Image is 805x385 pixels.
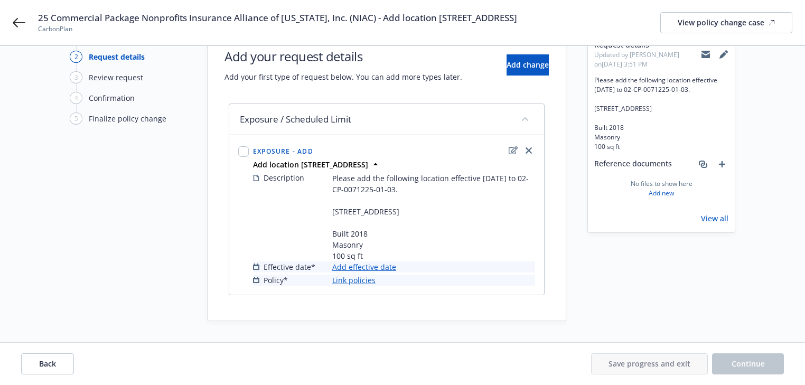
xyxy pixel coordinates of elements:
[264,172,304,183] span: Description
[264,261,315,273] span: Effective date*
[264,275,288,286] span: Policy*
[38,12,517,24] span: 25 Commercial Package Nonprofits Insurance Alliance of [US_STATE], Inc. (NIAC) - Add location [ST...
[697,158,709,171] a: associate
[253,159,368,170] strong: Add location [STREET_ADDRESS]
[253,147,313,156] span: Exposure - Add
[507,60,549,70] span: Add change
[594,50,701,69] span: Updated by [PERSON_NAME] on [DATE] 3:51 PM
[609,359,690,369] span: Save progress and exit
[39,359,56,369] span: Back
[517,110,533,127] button: collapse content
[89,92,135,104] div: Confirmation
[712,353,784,374] button: Continue
[332,173,535,261] span: Please add the following location effective [DATE] to 02-CP-0071225-01-03. [STREET_ADDRESS] Built...
[89,113,166,124] div: Finalize policy change
[678,13,775,33] div: View policy change case
[224,48,462,65] h1: Add your request details
[89,51,145,62] div: Request details
[21,353,74,374] button: Back
[89,72,143,83] div: Review request
[507,54,549,76] button: Add change
[332,275,376,286] a: Link policies
[660,12,792,33] a: View policy change case
[732,359,765,369] span: Continue
[522,144,535,157] a: close
[70,71,82,83] div: 3
[716,158,728,171] a: add
[594,76,728,152] span: Please add the following location effective [DATE] to 02-CP-0071225-01-03. [STREET_ADDRESS] Built...
[332,261,396,273] a: Add effective date
[70,112,82,125] div: 5
[507,144,519,157] a: edit
[224,71,462,82] span: Add your first type of request below. You can add more types later.
[240,113,351,126] span: Exposure / Scheduled Limit
[591,353,708,374] button: Save progress and exit
[701,213,728,224] a: View all
[631,179,692,189] span: No files to show here
[38,24,517,34] span: CarbonPlan
[649,189,674,198] a: Add new
[70,92,82,104] div: 4
[70,51,82,63] div: 2
[594,158,672,171] span: Reference documents
[229,104,544,135] div: Exposure / Scheduled Limitcollapse content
